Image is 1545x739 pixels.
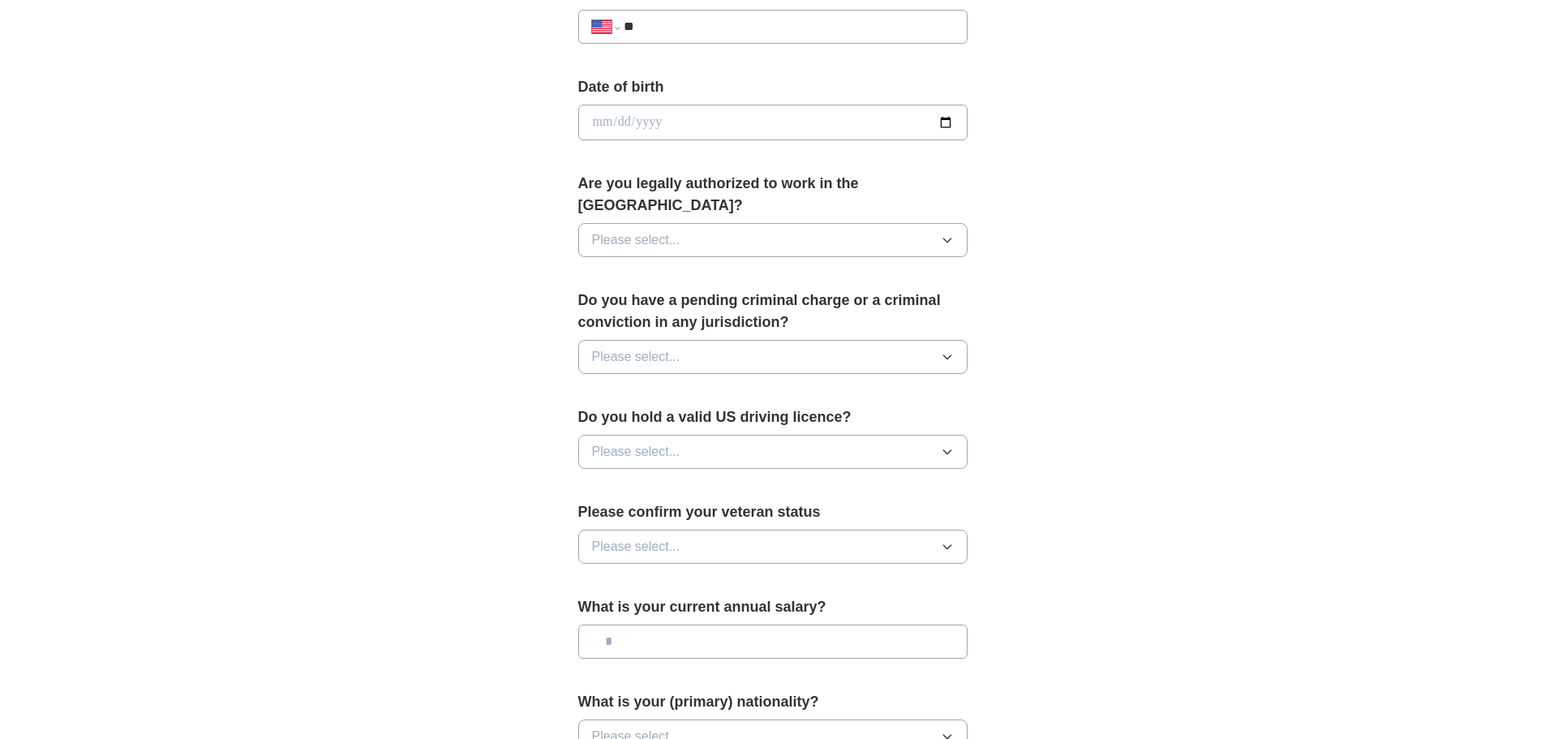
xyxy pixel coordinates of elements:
[578,596,968,618] label: What is your current annual salary?
[578,223,968,257] button: Please select...
[578,76,968,98] label: Date of birth
[578,173,968,217] label: Are you legally authorized to work in the [GEOGRAPHIC_DATA]?
[578,530,968,564] button: Please select...
[592,230,680,250] span: Please select...
[578,435,968,469] button: Please select...
[578,406,968,428] label: Do you hold a valid US driving licence?
[578,691,968,713] label: What is your (primary) nationality?
[592,442,680,462] span: Please select...
[578,340,968,374] button: Please select...
[592,347,680,367] span: Please select...
[578,290,968,333] label: Do you have a pending criminal charge or a criminal conviction in any jurisdiction?
[592,537,680,556] span: Please select...
[578,501,968,523] label: Please confirm your veteran status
